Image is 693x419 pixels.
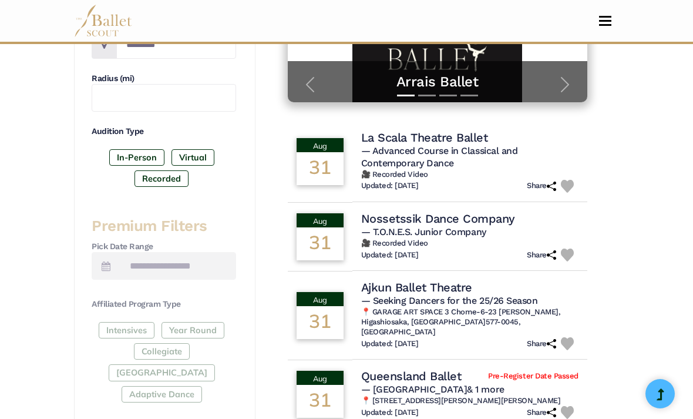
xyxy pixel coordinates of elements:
label: Virtual [171,149,214,166]
button: Slide 3 [439,89,457,102]
button: Slide 1 [397,89,415,102]
div: Aug [297,292,344,306]
a: Arrais Ballet [300,73,576,91]
h3: Premium Filters [92,216,236,236]
div: 31 [297,385,344,418]
h6: 🎥 Recorded Video [361,170,578,180]
div: Aug [297,213,344,227]
button: Toggle navigation [591,15,619,26]
div: Aug [297,371,344,385]
h4: Pick Date Range [92,241,236,253]
h6: Updated: [DATE] [361,408,419,418]
h4: Nossetssik Dance Company [361,211,515,226]
div: Aug [297,138,344,152]
h6: 📍 [STREET_ADDRESS][PERSON_NAME][PERSON_NAME] [361,396,578,406]
h6: Share [527,408,556,418]
span: — T.O.N.E.S. Junior Company [361,226,486,237]
span: — Advanced Course in Classical and Contemporary Dance [361,145,518,169]
h6: Share [527,181,556,191]
h6: Updated: [DATE] [361,339,419,349]
h4: La Scala Theatre Ballet [361,130,488,145]
div: 31 [297,152,344,185]
button: Slide 4 [460,89,478,102]
button: Slide 2 [418,89,436,102]
label: In-Person [109,149,164,166]
a: 577-0045 [486,317,519,326]
h4: Audition Type [92,126,236,138]
span: Pre-Register Date Passed [488,371,578,381]
h6: Updated: [DATE] [361,181,419,191]
h4: Radius (mi) [92,73,236,85]
h4: Ajkun Ballet Theatre [361,280,472,295]
label: Recorded [134,170,189,187]
h4: Affiliated Program Type [92,299,236,310]
h6: Share [527,250,556,260]
h6: Updated: [DATE] [361,250,419,260]
span: — Seeking Dancers for the 25/26 Season [361,295,538,306]
h6: Share [527,339,556,349]
h6: 📍 GARAGE ART SPACE 3 Chome-6-23 [PERSON_NAME], Higashiosaka, [GEOGRAPHIC_DATA] , [GEOGRAPHIC_DATA] [361,307,578,337]
input: Location [116,31,236,59]
a: & 1 more [467,384,504,395]
span: — [GEOGRAPHIC_DATA] [361,384,504,395]
h6: 🎥 Recorded Video [361,239,578,249]
h4: Queensland Ballet [361,368,462,384]
div: 31 [297,227,344,260]
div: 31 [297,306,344,339]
